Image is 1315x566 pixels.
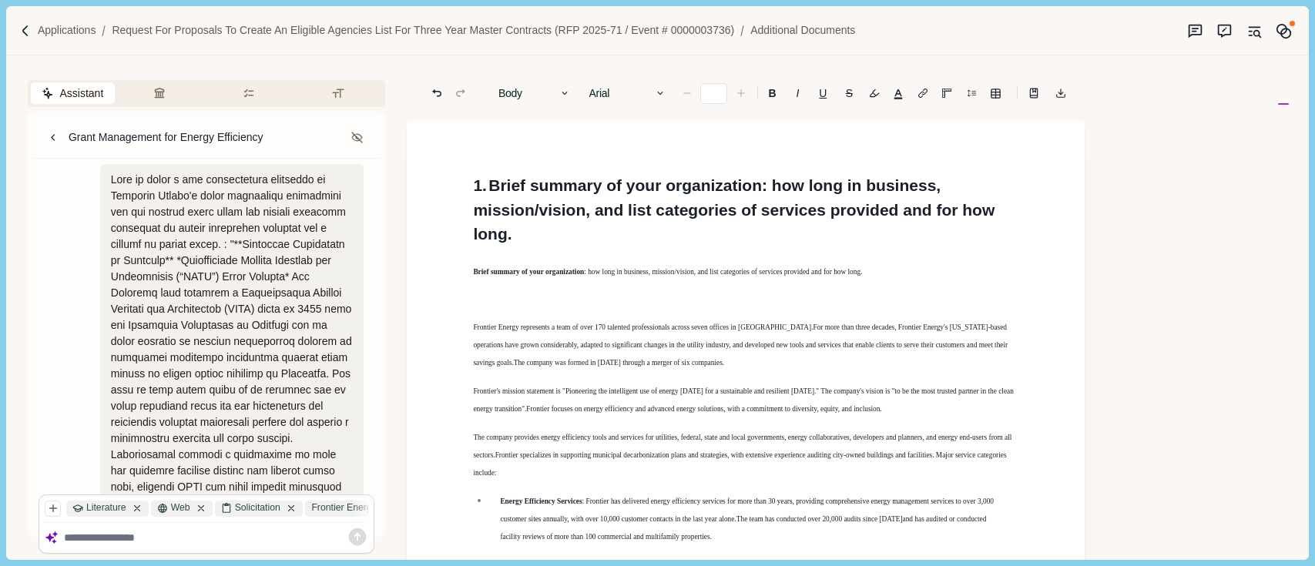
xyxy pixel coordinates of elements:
[487,176,762,194] strong: Brief summary of your organization
[961,82,982,104] button: Line height
[473,323,1009,367] span: For more than three decades, Frontier Energy's [US_STATE]-based operations have grown considerabl...
[215,501,303,517] div: Solicitation
[985,82,1006,104] button: Line height
[936,82,958,104] button: Adjust margins
[18,24,32,38] img: Forward slash icon
[305,501,427,517] div: Frontier Energy...P.pdf
[736,515,903,523] span: The team has conducted over 20,000 audits since [DATE]
[500,497,582,505] span: Energy Efficiency Services
[581,82,673,104] button: Arial
[787,82,808,104] button: I
[514,359,724,367] span: The company was formed in [DATE] through a merger of six companies.
[526,405,881,413] span: Frontier focuses on energy efficiency and advanced energy solutions, with a commitment to diversi...
[473,387,1015,413] span: Frontier's mission statement is "Pioneering the intelligent use of energy [DATE] for a sustainabl...
[66,501,148,517] div: Literature
[769,88,777,99] b: B
[473,268,584,276] span: Brief summary of your organization
[112,22,734,39] a: Request for Proposals to Create an Eligible Agencies List for Three Year Master Contracts (RFP 20...
[151,501,212,517] div: Web
[473,323,813,331] span: Frontier Energy represents a team of over 170 talented professionals across seven offices in [GEO...
[584,268,862,276] span: : how long in business, mission/vision, and list categories of services provided and for how long.
[912,82,934,104] button: Line height
[846,88,853,99] s: S
[582,497,793,505] span: : Frontier has delivered energy efficiency services for more than 30 years
[69,129,263,146] div: Grant Management for Energy Efficiency
[676,82,698,104] button: Decrease font size
[811,82,835,104] button: U
[473,434,1013,459] span: The company provides energy efficiency tools and services for utilities, federal, state and local...
[500,497,995,523] span: , providing comprehensive energy management services to over 3,000 customer sites annually, with ...
[819,88,827,99] u: U
[38,22,96,39] a: Applications
[734,24,750,38] img: Forward slash icon
[473,173,1018,246] h1: 1. : how long in business, mission/vision, and list categories of services provided and for how l...
[797,88,800,99] i: I
[426,82,448,104] button: Undo
[1050,82,1072,104] button: Export to docx
[1023,82,1045,104] button: Line height
[450,82,471,104] button: Redo
[760,82,784,104] button: B
[750,22,855,39] a: Additional Documents
[59,85,103,102] span: Assistant
[491,82,579,104] button: Body
[473,451,1008,477] span: Frontier specializes in supporting municipal decarbonization plans and strategies, with extensive...
[500,515,988,541] span: and has audited or conducted facility reviews of more than 100 commercial and multifamily propert...
[837,82,860,104] button: S
[730,82,752,104] button: Increase font size
[96,24,112,38] img: Forward slash icon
